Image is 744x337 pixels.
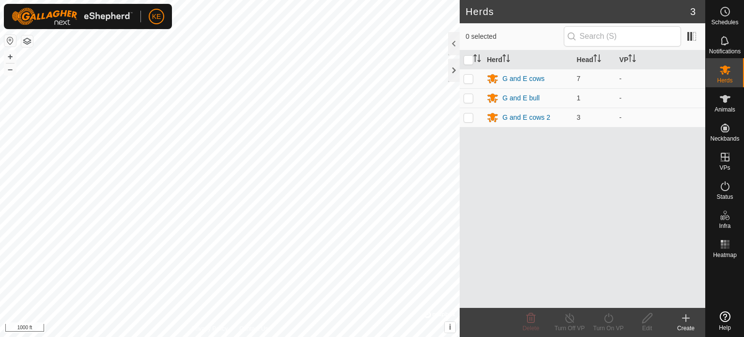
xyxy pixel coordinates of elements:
[616,69,705,88] td: -
[717,78,732,83] span: Herds
[713,252,737,258] span: Heatmap
[4,35,16,47] button: Reset Map
[21,35,33,47] button: Map Layers
[719,325,731,331] span: Help
[577,113,581,121] span: 3
[502,56,510,64] p-sorticon: Activate to sort
[465,32,563,42] span: 0 selected
[523,325,540,332] span: Delete
[719,223,730,229] span: Infra
[666,324,705,333] div: Create
[706,307,744,335] a: Help
[550,324,589,333] div: Turn Off VP
[483,50,573,69] th: Herd
[716,194,733,200] span: Status
[719,165,730,171] span: VPs
[577,75,581,82] span: 7
[628,324,666,333] div: Edit
[445,322,455,333] button: i
[473,56,481,64] p-sorticon: Activate to sort
[593,56,601,64] p-sorticon: Activate to sort
[465,6,690,17] h2: Herds
[192,324,228,333] a: Privacy Policy
[616,50,705,69] th: VP
[711,19,738,25] span: Schedules
[502,93,540,103] div: G and E bull
[628,56,636,64] p-sorticon: Activate to sort
[152,12,161,22] span: KE
[714,107,735,112] span: Animals
[502,74,544,84] div: G and E cows
[564,26,681,47] input: Search (S)
[239,324,268,333] a: Contact Us
[709,48,741,54] span: Notifications
[4,51,16,63] button: +
[4,64,16,75] button: –
[12,8,133,25] img: Gallagher Logo
[710,136,739,142] span: Neckbands
[616,88,705,108] td: -
[502,112,550,123] div: G and E cows 2
[589,324,628,333] div: Turn On VP
[449,323,451,331] span: i
[690,4,696,19] span: 3
[616,108,705,127] td: -
[573,50,616,69] th: Head
[577,94,581,102] span: 1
